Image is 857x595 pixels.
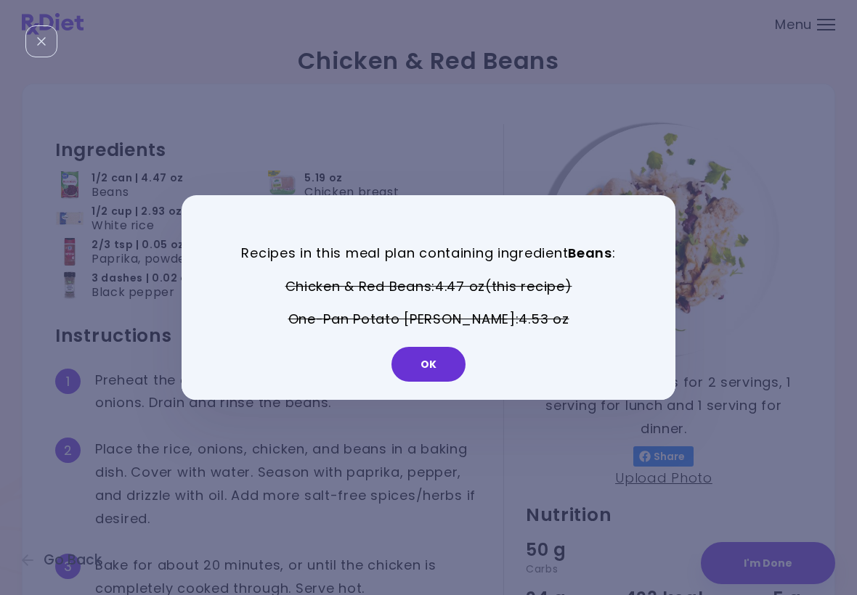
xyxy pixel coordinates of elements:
strong: Beans [568,244,612,262]
p: Recipes in this meal plan containing ingredient : [218,242,639,265]
p: Chicken & Red Beans : 4.47 oz (this recipe) [218,276,639,298]
div: Close [25,25,57,57]
p: One-Pan Potato [PERSON_NAME] : 4.53 oz [218,308,639,331]
button: OK [391,347,466,382]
